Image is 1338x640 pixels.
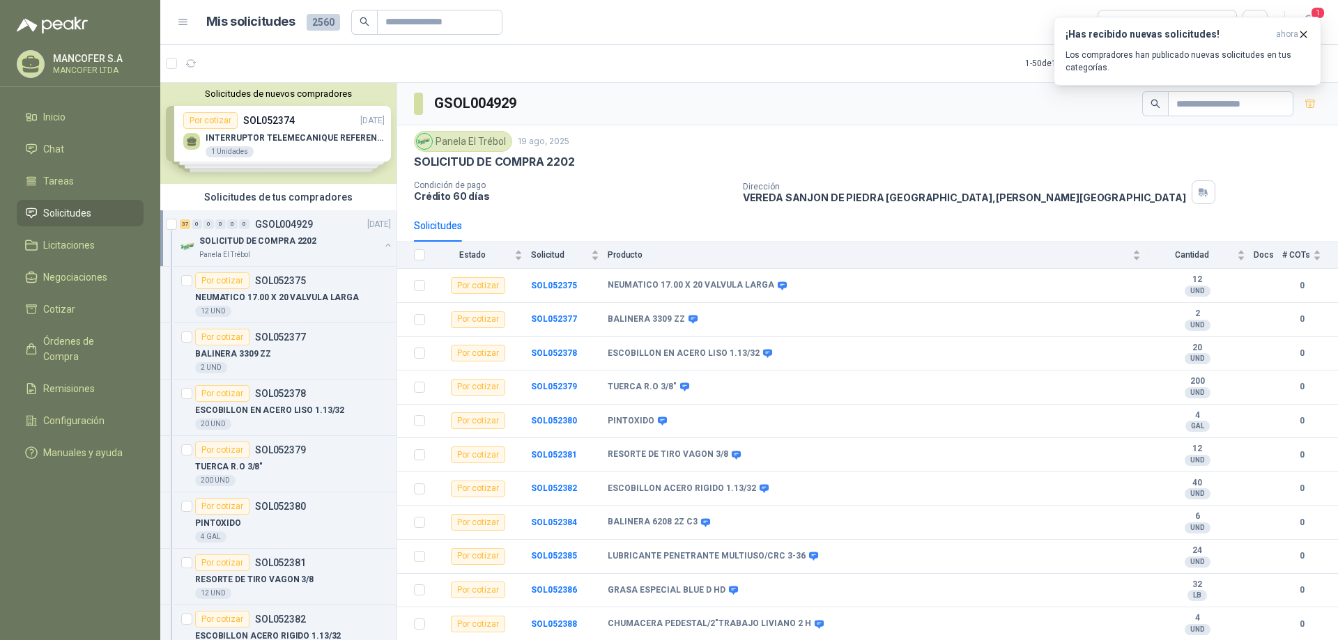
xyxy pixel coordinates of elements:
[531,450,577,460] b: SOL052381
[433,250,512,260] span: Estado
[255,332,306,342] p: SOL052377
[531,314,577,324] a: SOL052377
[367,218,391,231] p: [DATE]
[43,141,64,157] span: Chat
[1282,516,1321,529] b: 0
[1149,511,1245,522] b: 6
[53,66,140,75] p: MANCOFER LTDA
[531,619,577,629] a: SOL052388
[451,481,505,497] div: Por cotizar
[203,219,214,229] div: 0
[1185,320,1210,331] div: UND
[360,17,369,26] span: search
[1149,309,1245,320] b: 2
[195,291,359,304] p: NEUMATICO 17.00 X 20 VALVULA LARGA
[195,348,271,361] p: BALINERA 3309 ZZ
[160,267,397,323] a: Por cotizarSOL052375NEUMATICO 17.00 X 20 VALVULA LARGA12 UND
[451,548,505,565] div: Por cotizar
[531,281,577,290] b: SOL052375
[195,329,249,345] div: Por cotizar
[451,582,505,598] div: Por cotizar
[255,501,306,511] p: SOL052380
[17,136,144,162] a: Chat
[531,242,608,269] th: Solicitud
[1282,380,1321,393] b: 0
[531,585,577,595] b: SOL052386
[1025,52,1116,75] div: 1 - 50 de 1456
[195,419,231,430] div: 20 UND
[608,348,760,359] b: ESCOBILLON EN ACERO LISO 1.13/32
[160,184,397,210] div: Solicitudes de tus compradores
[531,348,577,358] b: SOL052378
[160,323,397,380] a: Por cotizarSOL052377BALINERA 3309 ZZ2 UND
[531,382,577,391] a: SOL052379
[17,407,144,434] a: Configuración
[1282,242,1338,269] th: # COTs
[160,436,397,492] a: Por cotizarSOL052379TUERCA R.O 3/8"200 UND
[195,498,249,515] div: Por cotizar
[43,445,123,460] span: Manuales y ayuda
[1185,522,1210,533] div: UND
[1296,10,1321,35] button: 1
[414,218,462,233] div: Solicitudes
[1310,6,1325,19] span: 1
[17,200,144,226] a: Solicitudes
[1185,624,1210,635] div: UND
[608,250,1130,260] span: Producto
[43,413,105,428] span: Configuración
[195,573,314,586] p: RESORTE DE TIRO VAGON 3/8
[307,14,340,31] span: 2560
[743,192,1186,203] p: VEREDA SANJON DE PIEDRA [GEOGRAPHIC_DATA] , [PERSON_NAME][GEOGRAPHIC_DATA]
[192,219,202,229] div: 0
[1149,343,1245,354] b: 20
[1282,482,1321,495] b: 0
[1187,590,1207,601] div: LB
[1149,410,1245,421] b: 4
[17,439,144,466] a: Manuales y ayuda
[518,135,569,148] p: 19 ago, 2025
[255,389,306,398] p: SOL052378
[166,88,391,99] button: Solicitudes de nuevos compradores
[608,449,728,460] b: RESORTE DE TIRO VAGON 3/8
[1282,618,1321,631] b: 0
[17,232,144,258] a: Licitaciones
[160,549,397,605] a: Por cotizarSOL052381RESORTE DE TIRO VAGON 3/812 UND
[1149,274,1245,286] b: 12
[531,517,577,527] b: SOL052384
[1149,579,1245,591] b: 32
[1282,414,1321,428] b: 0
[531,416,577,426] a: SOL052380
[43,237,95,253] span: Licitaciones
[1185,455,1210,466] div: UND
[255,445,306,455] p: SOL052379
[1054,17,1321,86] button: ¡Has recibido nuevas solicitudes!ahora Los compradores han publicado nuevas solicitudes en tus ca...
[451,311,505,328] div: Por cotizar
[414,180,732,190] p: Condición de pago
[17,168,144,194] a: Tareas
[195,475,236,486] div: 200 UND
[1185,421,1210,432] div: GAL
[17,264,144,290] a: Negociaciones
[1282,279,1321,292] b: 0
[195,306,231,317] div: 12 UND
[414,190,732,202] p: Crédito 60 días
[1149,613,1245,624] b: 4
[1282,549,1321,563] b: 0
[451,379,505,396] div: Por cotizar
[17,104,144,130] a: Inicio
[195,554,249,571] div: Por cotizar
[608,242,1149,269] th: Producto
[1066,49,1309,74] p: Los compradores han publicado nuevas solicitudes en tus categorías.
[17,328,144,370] a: Órdenes de Compra
[17,296,144,322] a: Cotizar
[180,216,394,260] a: 37 0 0 0 0 0 GSOL004929[DATE] Company LogoSOLICITUD DE COMPRA 2202Panela El Trébol
[1185,353,1210,364] div: UND
[417,134,432,149] img: Company Logo
[43,302,75,317] span: Cotizar
[255,558,306,568] p: SOL052381
[195,460,263,474] p: TUERCA R.O 3/8"
[414,155,575,169] p: SOLICITUD DE COMPRA 2202
[1282,313,1321,326] b: 0
[531,250,588,260] span: Solicitud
